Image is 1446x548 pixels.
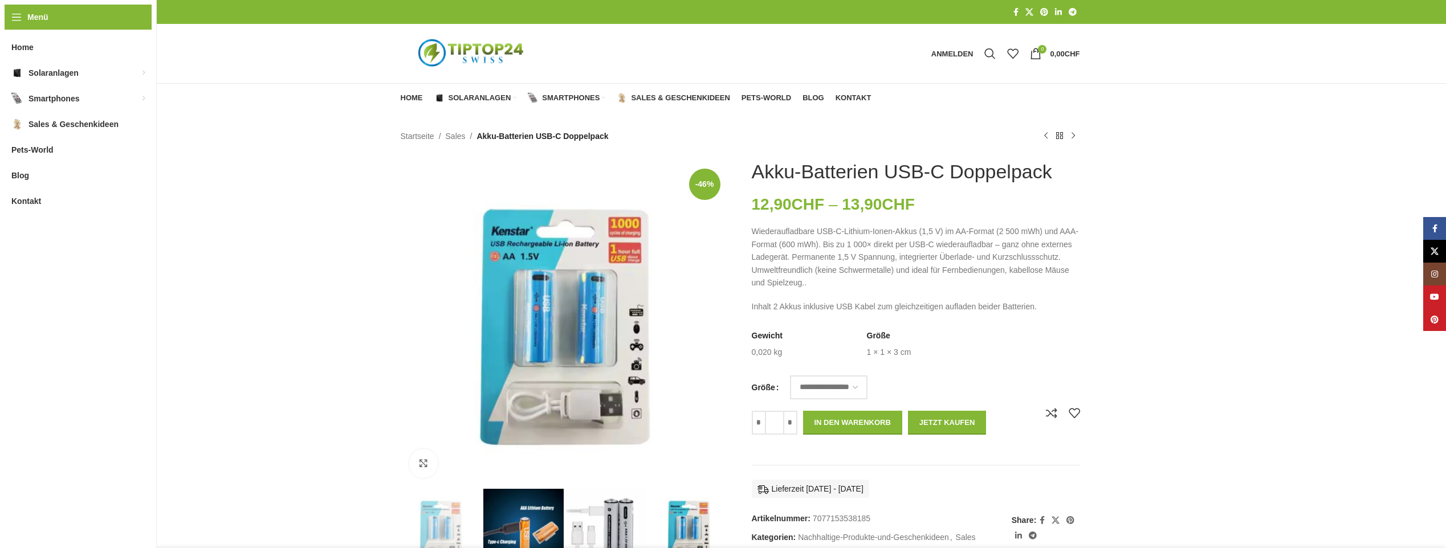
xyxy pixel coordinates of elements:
span: , [950,531,952,543]
h1: Akku-Batterien USB-C Doppelpack [752,160,1052,183]
span: CHF [882,195,915,213]
span: Anmelden [931,50,973,58]
span: Solaranlagen [449,93,511,103]
a: Telegram Social Link [1025,528,1040,543]
img: Solaranlagen [434,93,445,103]
span: Größe [867,330,890,342]
nav: Breadcrumb [401,130,609,142]
table: Produktdetails [752,330,1080,358]
span: Kategorien: [752,533,796,542]
div: Meine Wunschliste [1001,42,1024,65]
span: Home [401,93,423,103]
a: Pinterest Social Link [1423,308,1446,331]
bdi: 0,00 [1050,50,1080,58]
span: 7077153538185 [813,514,870,523]
span: Artikelnummer: [752,514,810,523]
span: 0 [1038,45,1046,54]
div: Lieferzeit [DATE] - [DATE] [752,480,869,498]
a: Nachhaltige-Produkte-und-Geschenkideen [798,533,949,542]
span: -46% [689,169,720,200]
span: Blog [803,93,824,103]
a: Sales [446,130,466,142]
a: X Social Link [1048,513,1063,528]
a: Instagram Social Link [1423,263,1446,285]
a: Kontakt [836,87,871,109]
a: X Social Link [1423,240,1446,263]
img: Sales & Geschenkideen [11,118,23,130]
a: Sales & Geschenkideen [617,87,730,109]
a: Nächstes Produkt [1066,129,1080,143]
bdi: 12,90 [752,195,825,213]
span: Inhalt 2 Akkus inklusive USB Kabel zum gleichzeitigen aufladen beider Batterien. [752,302,1037,311]
span: Pets-World [742,93,791,103]
a: Facebook Social Link [1036,513,1048,528]
a: Facebook Social Link [1010,5,1022,20]
img: Smartphones [528,93,538,103]
a: Sales [956,533,976,542]
a: Telegram Social Link [1065,5,1080,20]
a: Blog [803,87,824,109]
div: Hauptnavigation [395,87,877,109]
span: Blog [11,165,29,186]
span: Share: [1012,514,1037,526]
img: Sales & Geschenkideen [617,93,627,103]
a: YouTube Social Link [1423,285,1446,308]
span: Sales & Geschenkideen [28,114,119,134]
a: Startseite [401,130,434,142]
button: In den Warenkorb [803,411,902,435]
a: Suche [979,42,1001,65]
a: Solaranlagen [434,87,517,109]
td: 1 × 1 × 3 cm [867,347,911,358]
span: Pets-World [11,140,54,160]
img: Smartphones [11,93,23,104]
button: Jetzt kaufen [908,411,987,435]
span: Smartphones [542,93,600,103]
span: Kontakt [836,93,871,103]
span: Solaranlagen [28,63,79,83]
span: Akku-Batterien USB-C Doppelpack [476,130,608,142]
td: 0,020 kg [752,347,783,358]
input: Produktmenge [766,411,783,435]
a: Smartphones [528,87,605,109]
span: – [829,195,838,213]
a: 0 0,00CHF [1024,42,1085,65]
span: Menü [27,11,48,23]
span: Smartphones [28,88,79,109]
a: Vorheriges Produkt [1039,129,1053,143]
a: Pinterest Social Link [1063,513,1078,528]
label: Größe [752,381,779,394]
a: Facebook Social Link [1423,217,1446,240]
a: LinkedIn Social Link [1052,5,1065,20]
img: Solaranlagen [11,67,23,79]
a: Pinterest Social Link [1037,5,1052,20]
a: Logo der Website [401,48,543,58]
span: CHF [792,195,825,213]
a: Home [401,87,423,109]
span: Kontakt [11,191,41,211]
span: Gewicht [752,330,783,342]
img: Akkus mit USB C Anschluss.jpg_720x720q50 [401,160,729,486]
span: Wiederaufladbare USB-C-Lithium-Ionen-Akkus (1,5 V) im AA-Format (2 500 mWh) und AAA-Format (600 m... [752,227,1078,287]
bdi: 13,90 [842,195,915,213]
span: Home [11,37,34,58]
span: CHF [1065,50,1080,58]
span: Sales & Geschenkideen [631,93,730,103]
a: X Social Link [1022,5,1037,20]
a: Anmelden [926,42,979,65]
a: LinkedIn Social Link [1012,528,1025,543]
a: Pets-World [742,87,791,109]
